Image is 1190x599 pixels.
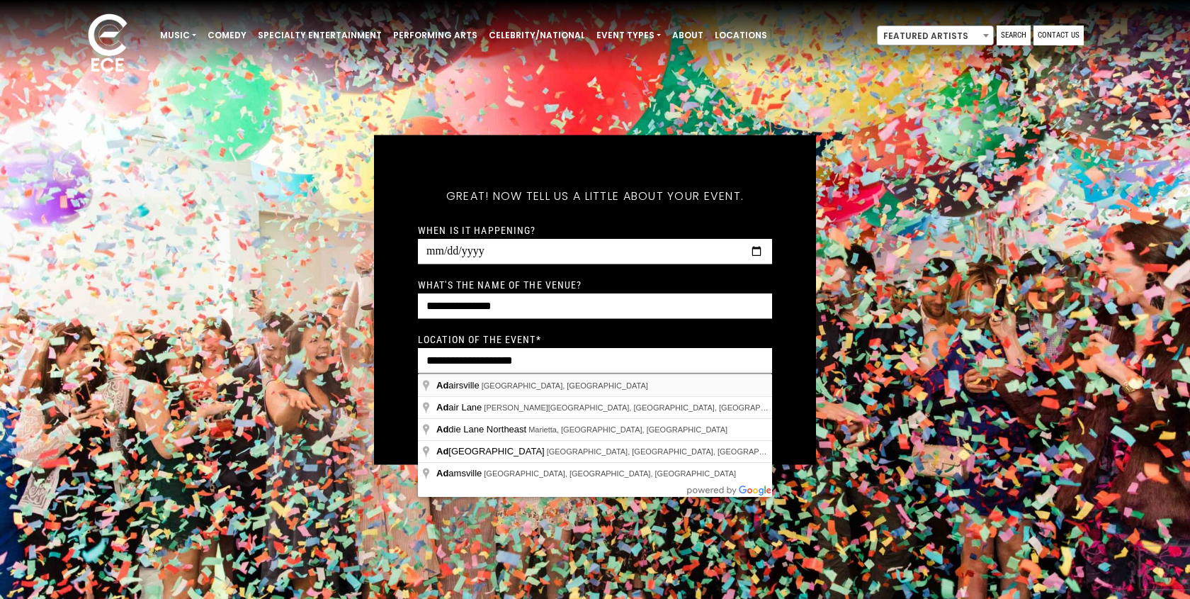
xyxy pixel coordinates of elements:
span: [GEOGRAPHIC_DATA], [GEOGRAPHIC_DATA], [GEOGRAPHIC_DATA] [484,469,736,478]
img: ece_new_logo_whitev2-1.png [72,10,143,79]
span: Featured Artists [878,26,993,46]
label: Location of the event [418,332,541,345]
h5: Great! Now tell us a little about your event. [418,170,772,221]
a: Celebrity/National [483,23,591,47]
a: Comedy [202,23,252,47]
span: Ad [436,468,448,478]
span: Ad [436,424,448,435]
span: [GEOGRAPHIC_DATA], [GEOGRAPHIC_DATA] [482,381,648,390]
a: Locations [709,23,773,47]
label: What's the name of the venue? [418,278,582,291]
a: Search [997,26,1031,45]
a: About [667,23,709,47]
span: [GEOGRAPHIC_DATA] [436,446,547,457]
span: Ad [436,402,448,413]
a: Contact Us [1033,26,1084,45]
a: Performing Arts [387,23,483,47]
span: die Lane Northeast [436,424,528,435]
span: amsville [436,468,484,478]
label: When is it happening? [418,223,536,236]
span: Ad [436,380,448,391]
a: Specialty Entertainment [252,23,387,47]
a: Event Types [591,23,667,47]
span: Ad [436,446,448,457]
span: air Lane [436,402,484,413]
span: Featured Artists [877,26,994,45]
a: Music [154,23,202,47]
span: [PERSON_NAME][GEOGRAPHIC_DATA], [GEOGRAPHIC_DATA], [GEOGRAPHIC_DATA] [484,403,800,412]
span: airsville [436,380,482,391]
span: Marietta, [GEOGRAPHIC_DATA], [GEOGRAPHIC_DATA] [528,425,727,434]
span: [GEOGRAPHIC_DATA], [GEOGRAPHIC_DATA], [GEOGRAPHIC_DATA] [547,447,799,456]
